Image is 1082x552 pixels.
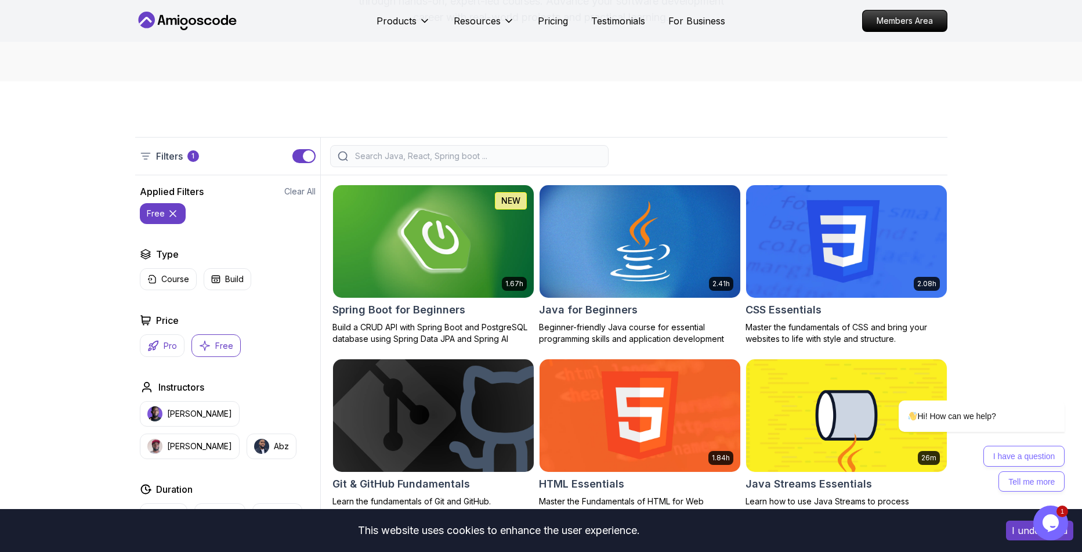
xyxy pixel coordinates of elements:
[540,359,740,472] img: HTML Essentials card
[863,10,947,31] p: Members Area
[156,313,179,327] h2: Price
[1033,506,1070,540] iframe: chat widget
[538,14,568,28] a: Pricing
[147,439,162,454] img: instructor img
[274,441,289,452] p: Abz
[917,279,936,288] p: 2.08h
[202,508,238,520] p: 1-3 Hours
[140,401,240,427] button: instructor img[PERSON_NAME]
[539,359,741,519] a: HTML Essentials card1.84hHTML EssentialsMaster the Fundamentals of HTML for Web Development!
[284,186,316,197] button: Clear All
[746,322,947,345] p: Master the fundamentals of CSS and bring your websites to life with style and structure.
[147,208,165,219] p: free
[158,380,204,394] h2: Instructors
[147,508,180,520] p: 0-1 Hour
[247,434,296,459] button: instructor imgAbz
[147,406,162,421] img: instructor img
[332,496,534,507] p: Learn the fundamentals of Git and GitHub.
[1006,521,1073,540] button: Accept cookies
[333,185,534,298] img: Spring Boot for Beginners card
[225,273,244,285] p: Build
[746,185,947,298] img: CSS Essentials card
[505,279,523,288] p: 1.67h
[140,203,186,224] button: free
[254,439,269,454] img: instructor img
[862,295,1070,500] iframe: chat widget
[454,14,515,37] button: Resources
[668,14,725,28] a: For Business
[591,14,645,28] a: Testimonials
[746,359,947,472] img: Java Streams Essentials card
[9,518,989,543] div: This website uses cookies to enhance the user experience.
[539,302,638,318] h2: Java for Beginners
[332,322,534,345] p: Build a CRUD API with Spring Boot and PostgreSQL database using Spring Data JPA and Spring AI
[746,359,947,519] a: Java Streams Essentials card26mJava Streams EssentialsLearn how to use Java Streams to process co...
[501,195,520,207] p: NEW
[252,503,302,525] button: +3 Hours
[377,14,430,37] button: Products
[333,359,534,472] img: Git & GitHub Fundamentals card
[332,359,534,507] a: Git & GitHub Fundamentals cardGit & GitHub FundamentalsLearn the fundamentals of Git and GitHub.
[260,508,295,520] p: +3 Hours
[140,434,240,459] button: instructor img[PERSON_NAME]
[539,496,741,519] p: Master the Fundamentals of HTML for Web Development!
[164,340,177,352] p: Pro
[454,14,501,28] p: Resources
[161,273,189,285] p: Course
[332,302,465,318] h2: Spring Boot for Beginners
[140,503,187,525] button: 0-1 Hour
[156,247,179,261] h2: Type
[191,151,194,161] p: 1
[712,453,730,463] p: 1.84h
[353,150,601,162] input: Search Java, React, Spring boot ...
[746,496,947,519] p: Learn how to use Java Streams to process collections of data.
[140,334,184,357] button: Pro
[194,503,245,525] button: 1-3 Hours
[377,14,417,28] p: Products
[746,302,822,318] h2: CSS Essentials
[539,322,741,345] p: Beginner-friendly Java course for essential programming skills and application development
[712,279,730,288] p: 2.41h
[156,149,183,163] p: Filters
[539,476,624,492] h2: HTML Essentials
[167,441,232,452] p: [PERSON_NAME]
[539,185,741,345] a: Java for Beginners card2.41hJava for BeginnersBeginner-friendly Java course for essential program...
[140,185,204,199] h2: Applied Filters
[746,185,947,345] a: CSS Essentials card2.08hCSS EssentialsMaster the fundamentals of CSS and bring your websites to l...
[332,476,470,492] h2: Git & GitHub Fundamentals
[140,268,197,290] button: Course
[191,334,241,357] button: Free
[167,408,232,420] p: [PERSON_NAME]
[862,10,947,32] a: Members Area
[156,482,193,496] h2: Duration
[215,340,233,352] p: Free
[746,476,872,492] h2: Java Streams Essentials
[332,185,534,345] a: Spring Boot for Beginners card1.67hNEWSpring Boot for BeginnersBuild a CRUD API with Spring Boot ...
[204,268,251,290] button: Build
[540,185,740,298] img: Java for Beginners card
